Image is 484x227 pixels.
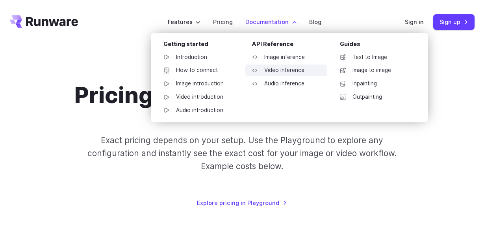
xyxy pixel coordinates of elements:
a: Explore pricing in Playground [197,198,287,207]
a: Sign up [433,14,475,30]
h1: Pricing based on what you use [74,82,410,109]
a: Introduction [157,52,239,63]
a: Audio inference [245,78,327,90]
a: Image to image [334,65,415,76]
a: Outpainting [334,91,415,103]
a: Sign in [405,17,424,26]
a: Image inference [245,52,327,63]
label: Features [168,17,200,26]
div: API Reference [252,39,327,52]
a: Blog [309,17,321,26]
div: Getting started [163,39,239,52]
a: Pricing [213,17,233,26]
label: Documentation [245,17,297,26]
p: Exact pricing depends on your setup. Use the Playground to explore any configuration and instantl... [79,134,405,173]
a: Go to / [9,15,78,28]
a: Inpainting [334,78,415,90]
a: Image introduction [157,78,239,90]
a: Audio introduction [157,105,239,116]
a: Video inference [245,65,327,76]
div: Guides [340,39,415,52]
a: Video introduction [157,91,239,103]
a: Text to Image [334,52,415,63]
a: How to connect [157,65,239,76]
